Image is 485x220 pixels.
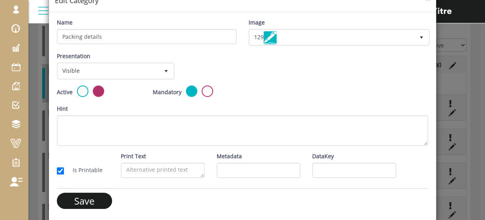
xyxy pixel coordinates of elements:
label: Image [249,18,265,27]
label: Presentation [57,52,90,61]
span: Visible [58,64,159,78]
label: Hint [57,104,68,113]
label: Name [57,18,73,27]
span: select [414,30,429,44]
label: Active [57,88,73,97]
label: Mandatory [153,88,182,97]
label: DataKey [312,152,334,161]
span: select [159,64,173,78]
label: Print Text [121,152,146,161]
label: Is Printable [65,166,103,174]
input: Save [57,193,112,209]
span: 129 [250,30,415,44]
img: WizardIcon129.png [264,31,277,44]
label: Metadata [217,152,242,161]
